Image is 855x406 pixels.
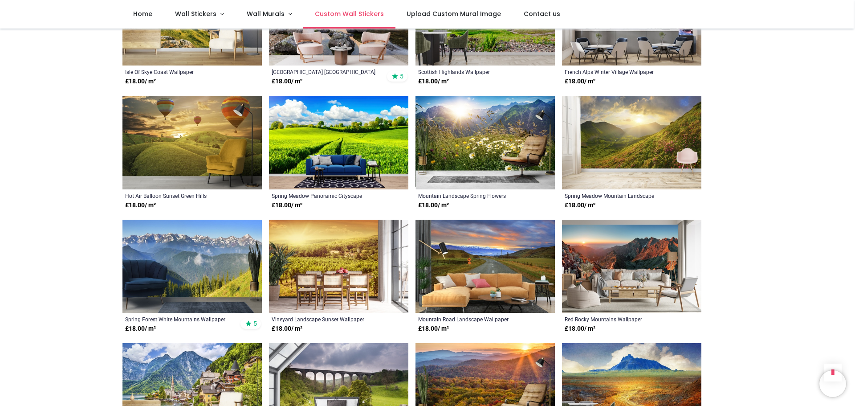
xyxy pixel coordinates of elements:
[253,320,257,328] span: 5
[122,220,262,313] img: Spring Forest White Mountains Wall Mural Wallpaper
[125,316,232,323] a: Spring Forest White Mountains Wallpaper
[400,72,403,80] span: 5
[269,96,408,189] img: Spring Meadow Panoramic Cityscape Wall Mural Wallpaper
[415,220,555,313] img: Mountain Road Landscape Wall Mural Wallpaper
[565,68,672,75] a: French Alps Winter Village Wallpaper
[524,9,560,18] span: Contact us
[819,370,846,397] iframe: Brevo live chat
[269,220,408,313] img: Vineyard Landscape Sunset Wall Mural Wallpaper
[272,316,379,323] a: Vineyard Landscape Sunset Wallpaper
[272,192,379,199] a: Spring Meadow Panoramic Cityscape Wallpaper
[272,324,302,333] strong: £ 18.00 / m²
[125,192,232,199] a: Hot Air Balloon Sunset Green Hills Wallpaper
[565,324,595,333] strong: £ 18.00 / m²
[418,316,525,323] a: Mountain Road Landscape Wallpaper
[133,9,152,18] span: Home
[565,201,595,210] strong: £ 18.00 / m²
[315,9,384,18] span: Custom Wall Stickers
[565,192,672,199] a: Spring Meadow Mountain Landscape Wallpaper
[418,68,525,75] a: Scottish Highlands Wallpaper
[565,77,595,86] strong: £ 18.00 / m²
[418,324,449,333] strong: £ 18.00 / m²
[562,220,701,313] img: Red Rocky Mountains Wall Mural Wallpaper
[247,9,285,18] span: Wall Murals
[272,68,379,75] a: [GEOGRAPHIC_DATA] [GEOGRAPHIC_DATA] Wallpaper
[418,201,449,210] strong: £ 18.00 / m²
[418,77,449,86] strong: £ 18.00 / m²
[407,9,501,18] span: Upload Custom Mural Image
[122,96,262,189] img: Hot Air Balloon Sunset Green Hills Wall Mural Wallpaper
[418,192,525,199] a: Mountain Landscape Spring Flowers Wallpaper
[565,316,672,323] a: Red Rocky Mountains Wallpaper
[272,201,302,210] strong: £ 18.00 / m²
[125,324,156,333] strong: £ 18.00 / m²
[125,68,232,75] a: Isle Of Skye Coast Wallpaper
[125,77,156,86] strong: £ 18.00 / m²
[175,9,216,18] span: Wall Stickers
[272,77,302,86] strong: £ 18.00 / m²
[125,201,156,210] strong: £ 18.00 / m²
[562,96,701,189] img: Spring Meadow Mountain Landscape Wall Mural Wallpaper
[415,96,555,189] img: Mountain Landscape Spring Flowers Wall Mural Wallpaper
